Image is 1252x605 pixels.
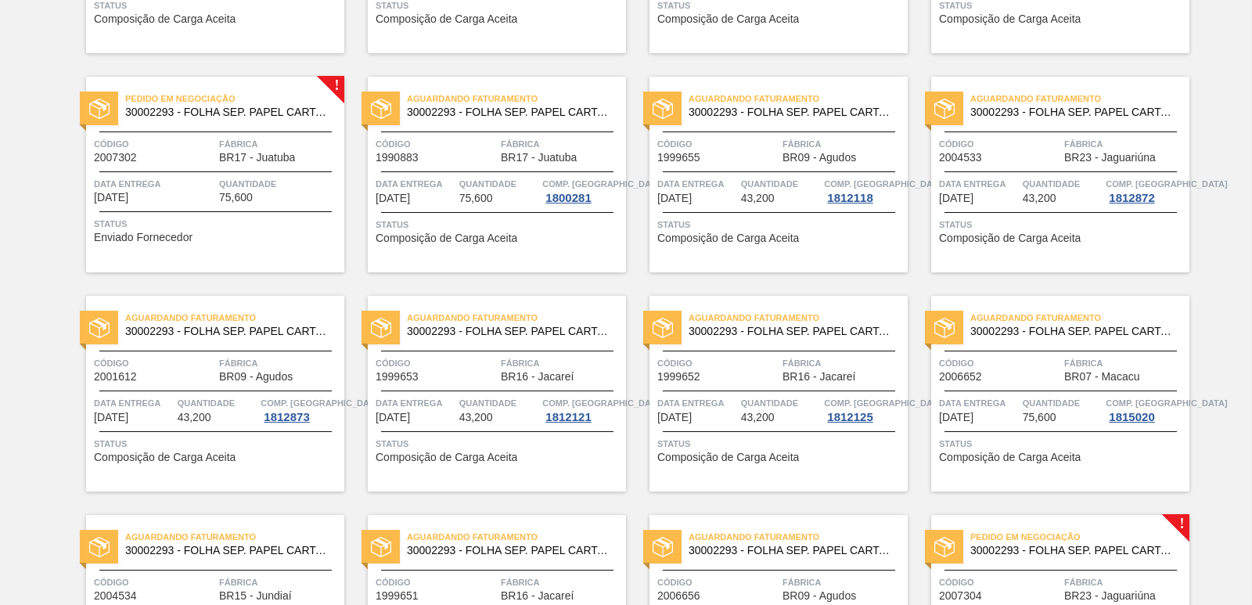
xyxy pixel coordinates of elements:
span: BR16 - Jacareí [782,371,855,383]
span: 22/09/2025 [94,412,128,423]
span: Código [657,574,779,590]
span: 43,200 [459,412,493,423]
img: status [934,318,955,338]
span: Composição de Carga Aceita [939,232,1081,244]
span: Composição de Carga Aceita [657,452,799,463]
span: Quantidade [459,395,539,411]
span: Fábrica [1064,136,1185,152]
span: Aguardando Faturamento [689,91,908,106]
span: Quantidade [741,395,821,411]
a: !statusPedido em Negociação30002293 - FOLHA SEP. PAPEL CARTAO 1200x1000M 350gCódigo2007302Fábrica... [63,77,344,272]
span: 30002293 - FOLHA SEP. PAPEL CARTAO 1200x1000M 350g [125,326,332,337]
span: 43,200 [1023,193,1056,204]
span: Aguardando Faturamento [407,91,626,106]
img: status [653,318,673,338]
span: Composição de Carga Aceita [376,452,517,463]
span: Pedido em Negociação [970,529,1189,545]
span: 2006652 [939,371,982,383]
span: Fábrica [1064,574,1185,590]
span: Aguardando Faturamento [125,529,344,545]
span: Código [376,355,497,371]
span: 1999652 [657,371,700,383]
span: Fábrica [501,136,622,152]
span: 26/09/2025 [939,412,973,423]
span: Quantidade [1023,395,1103,411]
a: Comp. [GEOGRAPHIC_DATA]1812121 [542,395,622,423]
a: statusAguardando Faturamento30002293 - FOLHA SEP. PAPEL CARTAO 1200x1000M 350gCódigo2001612Fábric... [63,296,344,492]
span: Comp. Carga [261,395,382,411]
span: Status [94,436,340,452]
span: Fábrica [219,574,340,590]
span: Aguardando Faturamento [407,310,626,326]
span: Fábrica [782,136,904,152]
span: Data entrega [94,176,215,192]
a: Comp. [GEOGRAPHIC_DATA]1815020 [1106,395,1185,423]
span: Data entrega [939,395,1019,411]
span: Fábrica [782,355,904,371]
span: Data entrega [376,395,455,411]
span: Composição de Carga Aceita [657,13,799,25]
span: 17/09/2025 [94,192,128,203]
span: Comp. Carga [542,176,664,192]
span: 22/09/2025 [376,412,410,423]
span: Fábrica [501,355,622,371]
a: statusAguardando Faturamento30002293 - FOLHA SEP. PAPEL CARTAO 1200x1000M 350gCódigo1990883Fábric... [344,77,626,272]
span: 30002293 - FOLHA SEP. PAPEL CARTAO 1200x1000M 350g [407,545,613,556]
span: 75,600 [459,193,493,204]
div: 1812872 [1106,192,1157,204]
span: Status [657,217,904,232]
span: 2001612 [94,371,137,383]
span: Aguardando Faturamento [689,310,908,326]
a: Comp. [GEOGRAPHIC_DATA]1812873 [261,395,340,423]
a: statusAguardando Faturamento30002293 - FOLHA SEP. PAPEL CARTAO 1200x1000M 350gCódigo2004533Fábric... [908,77,1189,272]
span: Fábrica [219,355,340,371]
span: BR15 - Jundiaí [219,590,292,602]
span: Comp. Carga [1106,395,1227,411]
span: Status [657,436,904,452]
a: Comp. [GEOGRAPHIC_DATA]1800281 [542,176,622,204]
div: 1812121 [542,411,594,423]
span: 24/09/2025 [657,412,692,423]
span: 30002293 - FOLHA SEP. PAPEL CARTAO 1200x1000M 350g [407,106,613,118]
span: Status [94,216,340,232]
span: Comp. Carga [824,176,945,192]
img: status [89,318,110,338]
span: Status [939,217,1185,232]
img: status [653,537,673,557]
img: status [89,99,110,119]
span: Código [657,355,779,371]
a: Comp. [GEOGRAPHIC_DATA]1812872 [1106,176,1185,204]
span: Composição de Carga Aceita [657,232,799,244]
span: Status [939,436,1185,452]
span: Status [376,436,622,452]
img: status [934,99,955,119]
span: Quantidade [741,176,821,192]
span: Fábrica [1064,355,1185,371]
span: 1999653 [376,371,419,383]
div: 1812873 [261,411,312,423]
div: 1800281 [542,192,594,204]
span: Aguardando Faturamento [407,529,626,545]
span: 30002293 - FOLHA SEP. PAPEL CARTAO 1200x1000M 350g [407,326,613,337]
span: 30002293 - FOLHA SEP. PAPEL CARTAO 1200x1000M 350g [689,545,895,556]
span: 22/09/2025 [939,193,973,204]
span: BR17 - Juatuba [501,152,577,164]
span: 75,600 [1023,412,1056,423]
span: BR09 - Agudos [219,371,293,383]
a: Comp. [GEOGRAPHIC_DATA]1812125 [824,395,904,423]
span: Composição de Carga Aceita [939,452,1081,463]
span: 30002293 - FOLHA SEP. PAPEL CARTAO 1200x1000M 350g [970,326,1177,337]
span: Composição de Carga Aceita [94,13,236,25]
img: status [934,537,955,557]
span: Comp. Carga [1106,176,1227,192]
span: 2007302 [94,152,137,164]
span: BR23 - Jaguariúna [1064,152,1156,164]
div: 1812118 [824,192,876,204]
span: Data entrega [939,176,1019,192]
span: 1999651 [376,590,419,602]
img: status [371,99,391,119]
span: Aguardando Faturamento [970,310,1189,326]
span: 2006656 [657,590,700,602]
span: 30002293 - FOLHA SEP. PAPEL CARTAO 1200x1000M 350g [970,545,1177,556]
span: Comp. Carga [824,395,945,411]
